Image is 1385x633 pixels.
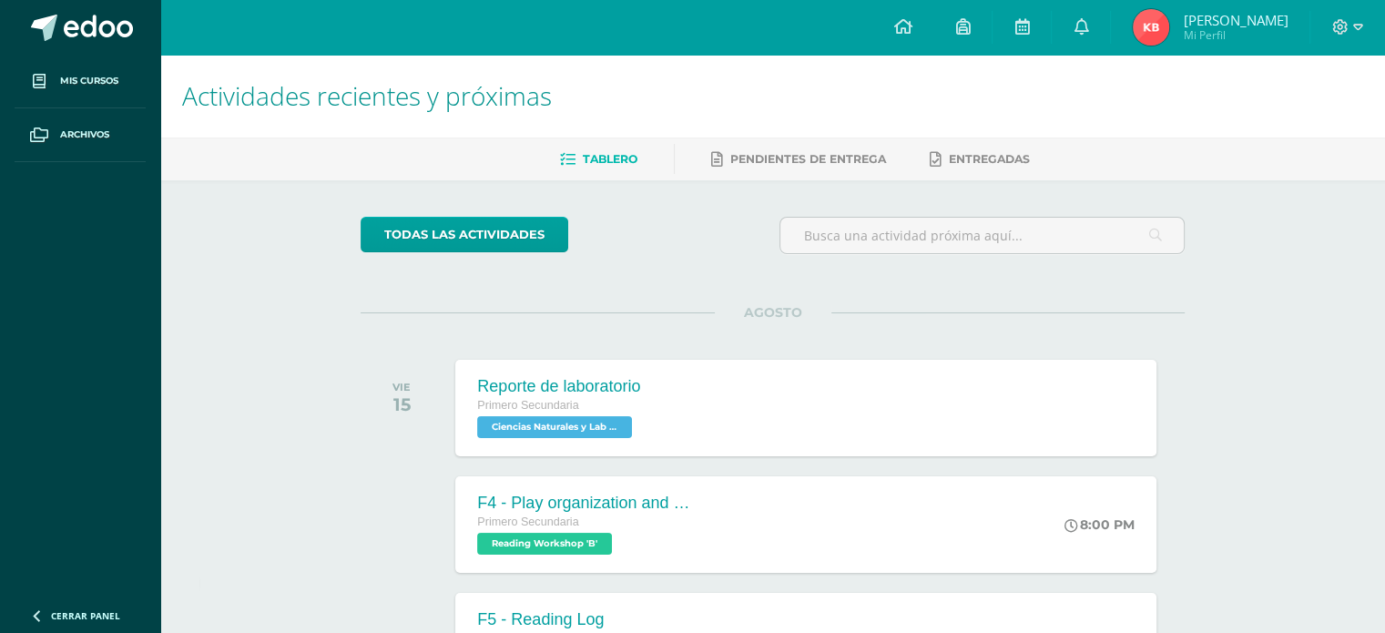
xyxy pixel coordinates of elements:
[60,74,118,88] span: Mis cursos
[1183,11,1288,29] span: [PERSON_NAME]
[1183,27,1288,43] span: Mi Perfil
[780,218,1184,253] input: Busca una actividad próxima aquí...
[477,610,616,629] div: F5 - Reading Log
[1064,516,1135,533] div: 8:00 PM
[583,152,637,166] span: Tablero
[392,393,411,415] div: 15
[182,78,552,113] span: Actividades recientes y próximas
[15,55,146,108] a: Mis cursos
[392,381,411,393] div: VIE
[477,494,696,513] div: F4 - Play organization and practice
[1133,9,1169,46] img: aef296f7f59f5fe484a73ea8902b08f3.png
[51,609,120,622] span: Cerrar panel
[477,377,640,396] div: Reporte de laboratorio
[477,416,632,438] span: Ciencias Naturales y Lab 'B'
[477,399,578,412] span: Primero Secundaria
[949,152,1030,166] span: Entregadas
[930,145,1030,174] a: Entregadas
[715,304,831,321] span: AGOSTO
[60,128,109,142] span: Archivos
[477,533,612,555] span: Reading Workshop 'B'
[361,217,568,252] a: todas las Actividades
[15,108,146,162] a: Archivos
[560,145,637,174] a: Tablero
[711,145,886,174] a: Pendientes de entrega
[477,516,578,528] span: Primero Secundaria
[730,152,886,166] span: Pendientes de entrega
